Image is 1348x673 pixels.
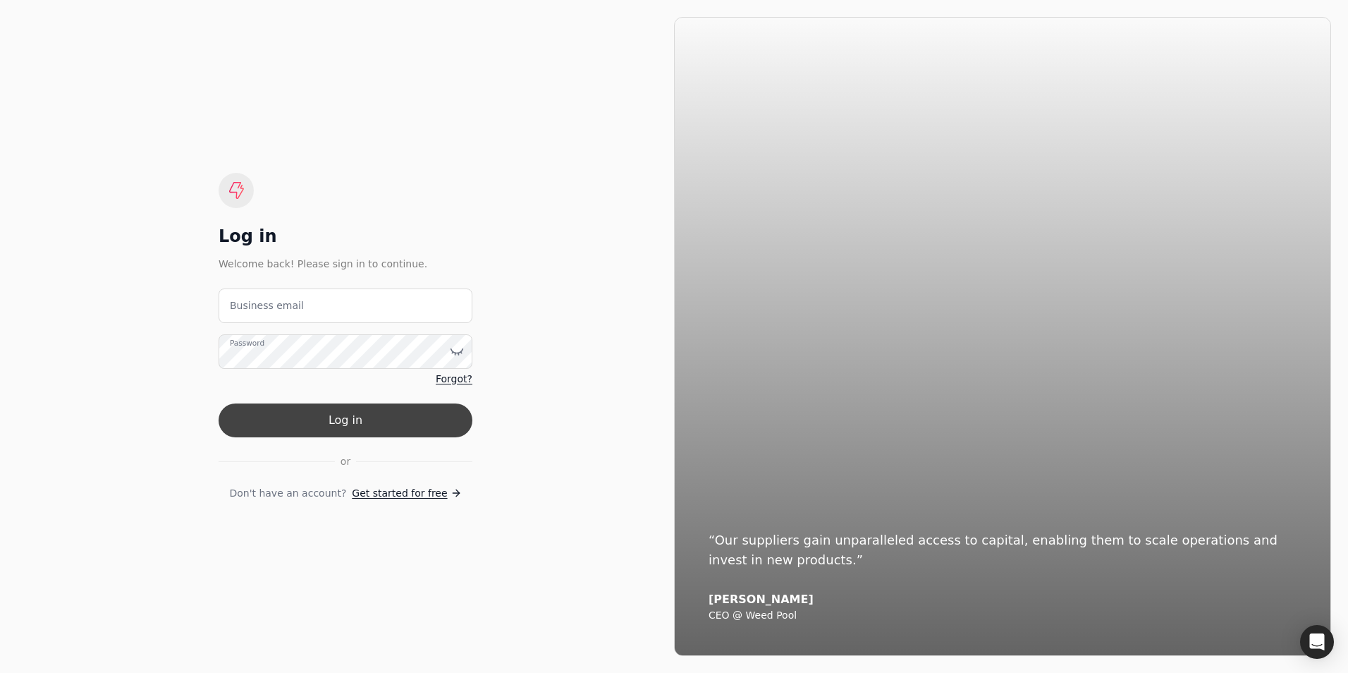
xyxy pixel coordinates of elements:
[709,530,1297,570] div: “Our suppliers gain unparalleled access to capital, enabling them to scale operations and invest ...
[709,610,1297,622] div: CEO @ Weed Pool
[352,486,447,501] span: Get started for free
[341,454,350,469] span: or
[352,486,461,501] a: Get started for free
[219,256,472,272] div: Welcome back! Please sign in to continue.
[230,337,264,348] label: Password
[1300,625,1334,659] div: Open Intercom Messenger
[219,225,472,248] div: Log in
[219,404,472,437] button: Log in
[230,298,304,313] label: Business email
[229,486,346,501] span: Don't have an account?
[436,372,472,387] a: Forgot?
[709,593,1297,607] div: [PERSON_NAME]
